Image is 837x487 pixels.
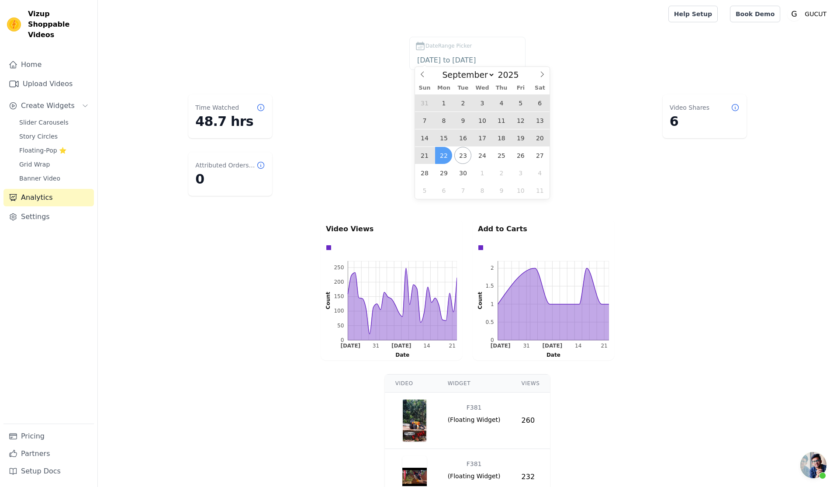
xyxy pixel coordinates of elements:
g: Sun Sep 14 2025 00:00:00 GMT+0700 (เวลาอินโดจีน) [575,343,581,349]
text: 0 [341,337,344,343]
a: Book Demo [730,6,780,22]
div: Keywords by Traffic [98,52,144,57]
span: September 30, 2025 [454,164,471,181]
span: Sat [530,85,550,91]
span: October 3, 2025 [512,164,529,181]
g: Sun Sep 21 2025 00:00:00 GMT+0700 (เวลาอินโดจีน) [449,343,456,349]
text: 100 [334,308,344,314]
img: website_grey.svg [14,23,21,30]
span: September 1, 2025 [435,94,452,111]
a: Story Circles [14,130,94,143]
g: left axis [466,261,498,343]
select: Month [438,70,495,80]
text: 0.5 [486,319,494,325]
text: Count [477,292,483,309]
span: September 13, 2025 [531,112,548,129]
text: 1.5 [486,283,494,289]
span: Mon [434,85,453,91]
span: Grid Wrap [19,160,50,169]
text: 2 [491,265,494,271]
div: Data groups [324,243,455,253]
input: Year [495,70,526,80]
p: GUCUT [801,6,830,22]
p: Add to Carts [478,224,609,234]
a: Slider Carousels [14,116,94,129]
div: Data groups [476,243,607,253]
span: September 3, 2025 [474,94,491,111]
span: ( Floating Widget ) [448,472,501,480]
g: Sun Aug 24 2025 00:00:00 GMT+0700 (เวลาอินโดจีน) [340,343,360,349]
span: Vizup Shoppable Videos [28,9,90,40]
span: September 19, 2025 [512,129,529,146]
span: October 10, 2025 [512,182,529,199]
text: 21 [449,343,456,349]
span: September 6, 2025 [531,94,548,111]
span: October 5, 2025 [416,182,433,199]
span: October 4, 2025 [531,164,548,181]
span: Fri [511,85,530,91]
div: 260 [522,415,540,426]
g: left ticks [334,261,348,343]
span: September 15, 2025 [435,129,452,146]
a: Analytics [3,189,94,206]
span: September 26, 2025 [512,147,529,164]
span: September 16, 2025 [454,129,471,146]
a: Settings [3,208,94,226]
span: September 29, 2025 [435,164,452,181]
g: Sun Sep 21 2025 00:00:00 GMT+0700 (เวลาอินโดจีน) [601,343,607,349]
span: September 17, 2025 [474,129,491,146]
span: August 31, 2025 [416,94,433,111]
a: Home [3,56,94,73]
span: Create Widgets [21,101,75,111]
text: Date [546,352,560,358]
dd: 0 [195,171,265,187]
button: G GUCUT [787,6,830,22]
text: 150 [334,293,344,299]
a: Grid Wrap [14,158,94,170]
img: tab_keywords_by_traffic_grey.svg [88,51,95,58]
a: Banner Video [14,172,94,184]
dd: 6 [670,114,740,129]
g: Sun Sep 07 2025 00:00:00 GMT+0700 (เวลาอินโดจีน) [543,343,563,349]
span: October 6, 2025 [435,182,452,199]
dt: Video Shares [670,103,709,112]
span: ( Floating Widget ) [448,415,501,424]
text: 31 [373,343,379,349]
text: 250 [334,264,344,271]
g: left ticks [486,261,498,343]
span: September 4, 2025 [493,94,510,111]
a: Setup Docs [3,463,94,480]
span: September 21, 2025 [416,147,433,164]
span: September 11, 2025 [493,112,510,129]
span: Slider Carousels [19,118,69,127]
text: 200 [334,279,344,285]
span: October 1, 2025 [474,164,491,181]
div: Domain: [DOMAIN_NAME] [23,23,96,30]
span: September 23, 2025 [454,147,471,164]
text: 14 [423,343,430,349]
a: Help Setup [668,6,718,22]
div: F381 [467,456,482,472]
img: tab_domain_overview_orange.svg [25,51,32,58]
span: Thu [492,85,511,91]
span: September 5, 2025 [512,94,529,111]
text: 31 [523,343,529,349]
text: 1 [491,301,494,307]
img: video [402,400,427,442]
span: September 18, 2025 [493,129,510,146]
text: [DATE] [340,343,360,349]
div: คำแนะนำเมื่อวางเมาส์เหนือปุ่มเปิด [800,452,827,478]
img: Vizup [7,17,21,31]
span: September 8, 2025 [435,112,452,129]
span: DateRange Picker [425,42,472,50]
dd: 48.7 hrs [195,114,265,129]
span: October 11, 2025 [531,182,548,199]
span: October 8, 2025 [474,182,491,199]
text: G [792,10,797,18]
th: Video [385,375,437,393]
span: Sun [415,85,434,91]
